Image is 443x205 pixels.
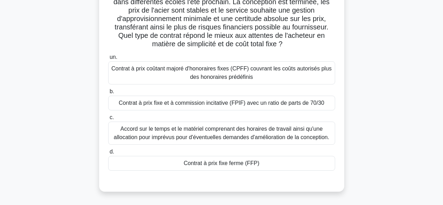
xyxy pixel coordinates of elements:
[110,88,114,94] font: b.
[110,149,114,155] font: d.
[114,126,329,140] font: Accord sur le temps et le matériel comprenant des horaires de travail ainsi qu'une allocation pou...
[110,114,114,120] font: c.
[111,66,332,80] font: Contrat à prix coûtant majoré d'honoraires fixes (CPFF) couvrant les coûts autorisés plus des hon...
[119,100,324,106] font: Contrat à prix fixe et à commission incitative (FPIF) avec un ratio de parts de 70/30
[110,54,117,60] font: un.
[184,160,259,166] font: Contrat à prix fixe ferme (FFP)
